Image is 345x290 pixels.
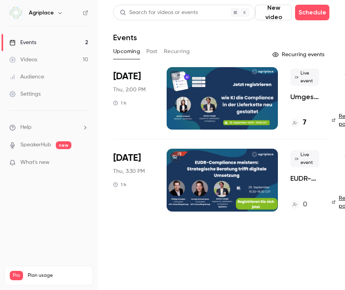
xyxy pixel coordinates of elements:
[9,73,44,81] div: Audience
[113,149,154,211] div: Sep 25 Thu, 3:30 PM (Europe/Amsterdam)
[290,117,306,128] a: 7
[29,9,54,17] h6: Agriplace
[113,67,154,130] div: Sep 18 Thu, 2:00 PM (Europe/Amsterdam)
[146,45,158,58] button: Past
[113,70,141,83] span: [DATE]
[269,48,329,61] button: Recurring events
[10,271,23,280] span: Pro
[113,86,146,94] span: Thu, 2:00 PM
[9,39,36,46] div: Events
[9,56,37,64] div: Videos
[20,141,51,149] a: SpeakerHub
[303,117,306,128] h4: 7
[9,90,41,98] div: Settings
[113,152,141,164] span: [DATE]
[164,45,190,58] button: Recurring
[56,141,71,149] span: new
[255,5,292,20] button: New video
[113,33,137,42] h1: Events
[303,199,307,210] h4: 0
[290,150,319,167] span: Live event
[10,7,22,19] img: Agriplace
[20,123,32,132] span: Help
[113,167,145,175] span: Thu, 3:30 PM
[290,199,307,210] a: 0
[113,45,140,58] button: Upcoming
[295,5,329,20] button: Schedule
[20,158,50,167] span: What's new
[290,92,319,101] a: Umgestaltung der Compliance in der Lieferkette mit KI
[290,69,319,86] span: Live event
[113,100,126,106] div: 1 h
[113,181,126,188] div: 1 h
[120,9,198,17] div: Search for videos or events
[9,123,88,132] li: help-dropdown-opener
[290,174,319,183] a: EUDR-Compliance meistern: Strategische Beratung trifft digitale Umsetzung
[28,272,88,279] span: Plan usage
